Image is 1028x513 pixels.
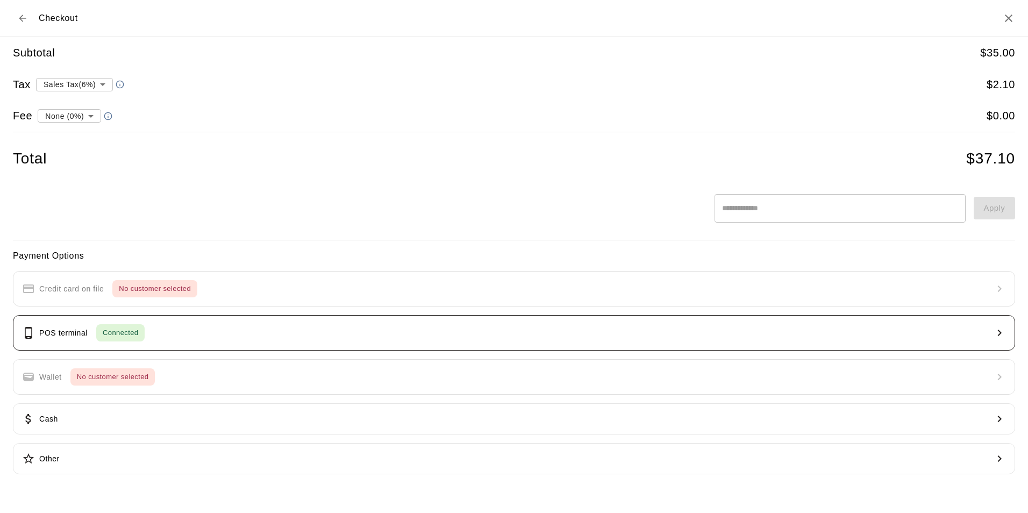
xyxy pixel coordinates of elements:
[13,9,32,28] button: Back to cart
[13,46,55,60] h5: Subtotal
[966,149,1015,168] h4: $ 37.10
[13,315,1015,351] button: POS terminalConnected
[36,74,113,94] div: Sales Tax ( 6 %)
[13,109,32,123] h5: Fee
[13,149,47,168] h4: Total
[1002,12,1015,25] button: Close
[39,414,58,425] p: Cash
[980,46,1015,60] h5: $ 35.00
[39,453,60,465] p: Other
[96,327,145,339] span: Connected
[39,327,88,339] p: POS terminal
[13,443,1015,474] button: Other
[987,77,1015,92] h5: $ 2.10
[38,106,101,126] div: None (0%)
[13,77,31,92] h5: Tax
[987,109,1015,123] h5: $ 0.00
[13,403,1015,434] button: Cash
[13,9,78,28] div: Checkout
[13,249,1015,263] h6: Payment Options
